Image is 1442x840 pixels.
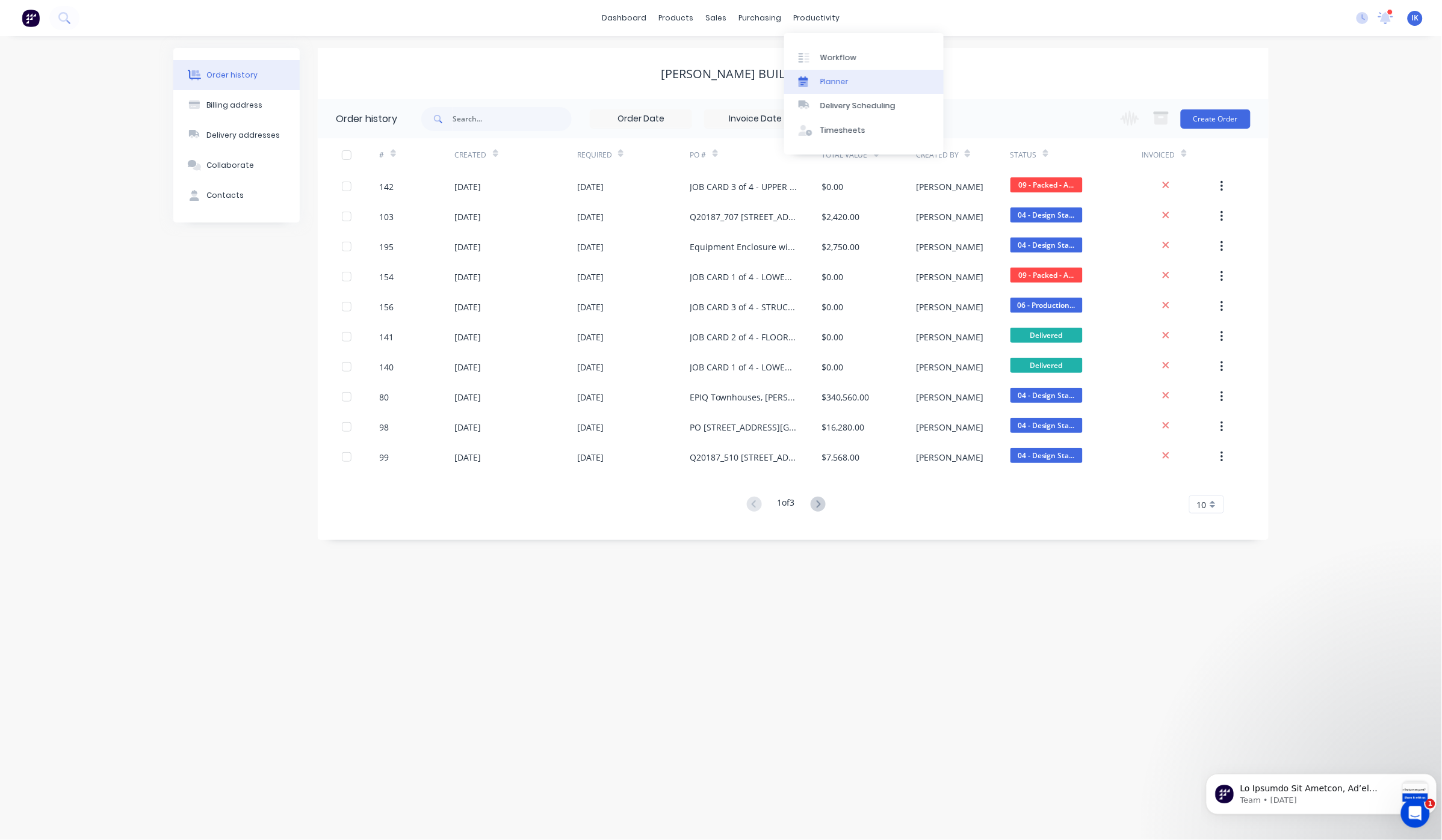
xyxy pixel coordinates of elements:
[784,45,944,69] a: Workflow
[822,421,865,434] div: $16,280.00
[916,361,983,373] div: [PERSON_NAME]
[207,160,255,171] div: Collaborate
[1010,268,1083,283] span: 09 - Packed - A...
[207,190,244,201] div: Contacts
[1197,498,1207,511] span: 10
[916,241,983,253] div: [PERSON_NAME]
[690,361,798,373] div: JOB CARD 1 of 4 - LOWER WALL FRAMES
[822,361,844,373] div: $0.00
[1010,418,1083,433] span: 04 - Design Sta...
[1181,109,1251,129] button: Create Order
[380,361,394,373] div: 140
[577,241,604,253] div: [DATE]
[1401,799,1430,828] iframe: Intercom live chat
[577,391,604,403] div: [DATE]
[577,421,604,434] div: [DATE]
[207,70,258,81] div: Order history
[596,9,653,27] a: dashboard
[916,421,983,434] div: [PERSON_NAME]
[173,60,300,90] button: Order history
[700,9,733,27] div: sales
[380,180,394,193] div: 142
[455,421,481,434] div: [DATE]
[380,301,394,313] div: 156
[577,150,612,161] div: Required
[661,67,926,81] div: [PERSON_NAME] Building Company Pty Ltd
[380,421,389,434] div: 98
[916,210,983,223] div: [PERSON_NAME]
[690,451,798,464] div: Q20187_510 [STREET_ADDRESS] - [GEOGRAPHIC_DATA] Balustrades
[784,118,944,143] a: Timesheets
[455,150,487,161] div: Created
[455,210,481,223] div: [DATE]
[577,210,604,223] div: [DATE]
[788,9,846,27] div: productivity
[1010,448,1083,463] span: 04 - Design Sta...
[380,391,389,403] div: 80
[822,301,844,313] div: $0.00
[733,9,788,27] div: purchasing
[455,361,481,373] div: [DATE]
[1201,750,1442,834] iframe: Intercom notifications message
[22,9,40,27] img: Factory
[455,301,481,313] div: [DATE]
[690,150,707,161] div: PO #
[453,107,572,131] input: Search...
[690,180,798,193] div: JOB CARD 3 of 4 - UPPER WALL FRAMES
[822,210,860,223] div: $2,420.00
[690,271,798,283] div: JOB CARD 1 of 4 - LOWER WALLS
[822,391,870,403] div: $340,560.00
[577,180,604,193] div: [DATE]
[1010,238,1083,253] span: 04 - Design Sta...
[455,391,481,403] div: [DATE]
[380,271,394,283] div: 154
[916,138,1010,171] div: Created By
[916,271,983,283] div: [PERSON_NAME]
[577,271,604,283] div: [DATE]
[455,271,481,283] div: [DATE]
[1426,799,1435,809] span: 1
[380,150,385,161] div: #
[1142,150,1175,161] div: Invoiced
[705,110,806,128] input: Invoice Date
[1010,138,1142,171] div: Status
[778,496,795,514] div: 1 of 3
[690,331,798,343] div: JOB CARD 2 of 4 - FLOOR JOISTS
[690,210,798,223] div: Q20187_707 [STREET_ADDRESS] - Aluminium Fence/Gate
[380,331,394,343] div: 141
[916,451,983,464] div: [PERSON_NAME]
[380,241,394,253] div: 195
[1010,388,1083,403] span: 04 - Design Sta...
[690,241,798,253] div: Equipment Enclosure with lid
[1010,298,1083,313] span: 06 - Production...
[173,120,300,150] button: Delivery addresses
[380,451,389,464] div: 99
[916,180,983,193] div: [PERSON_NAME]
[822,331,844,343] div: $0.00
[1010,207,1083,222] span: 04 - Design Sta...
[653,9,700,27] div: products
[455,241,481,253] div: [DATE]
[577,331,604,343] div: [DATE]
[784,94,944,118] a: Delivery Scheduling
[173,90,300,120] button: Billing address
[1142,138,1218,171] div: Invoiced
[690,391,798,403] div: EPIQ Townhouses, [PERSON_NAME] Dr, [PERSON_NAME] Head - STAGE 1 (LW1) TH 6-11
[820,100,896,111] div: Delivery Scheduling
[1010,177,1083,192] span: 09 - Packed - A...
[173,150,300,180] button: Collaborate
[380,210,394,223] div: 103
[207,100,263,111] div: Billing address
[820,76,849,87] div: Planner
[207,130,280,141] div: Delivery addresses
[916,301,983,313] div: [PERSON_NAME]
[455,331,481,343] div: [DATE]
[380,138,455,171] div: #
[455,180,481,193] div: [DATE]
[590,110,692,128] input: Order Date
[916,391,983,403] div: [PERSON_NAME]
[820,52,856,63] div: Workflow
[1010,328,1083,343] span: Delivered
